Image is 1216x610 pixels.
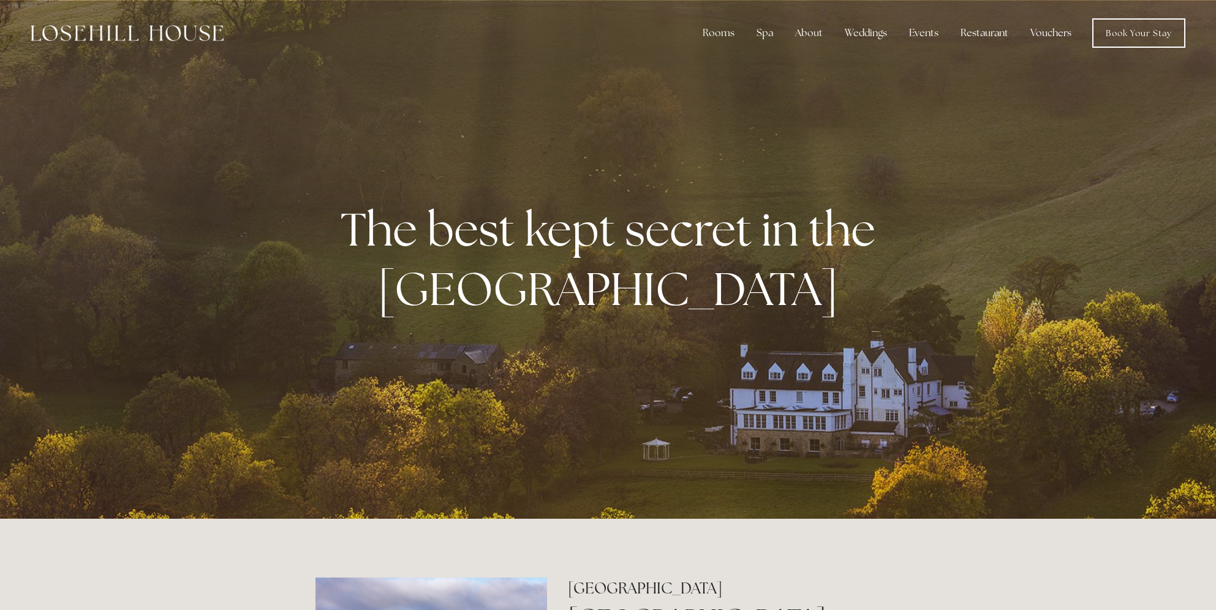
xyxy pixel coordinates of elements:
[31,25,224,41] img: Losehill House
[785,21,833,45] div: About
[693,21,744,45] div: Rooms
[747,21,783,45] div: Spa
[951,21,1018,45] div: Restaurant
[1092,18,1185,48] a: Book Your Stay
[835,21,897,45] div: Weddings
[341,199,885,319] strong: The best kept secret in the [GEOGRAPHIC_DATA]
[568,578,901,599] h2: [GEOGRAPHIC_DATA]
[1021,21,1081,45] a: Vouchers
[899,21,948,45] div: Events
